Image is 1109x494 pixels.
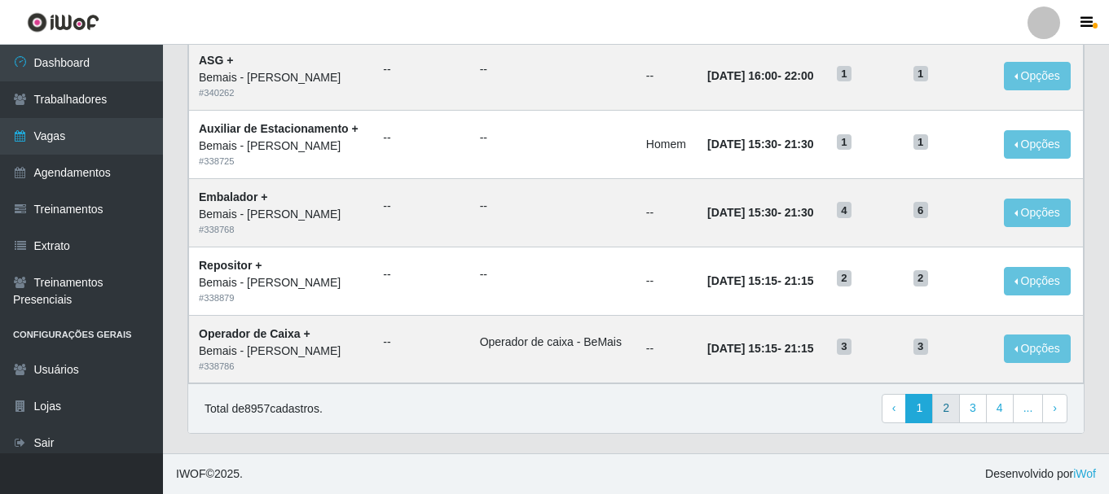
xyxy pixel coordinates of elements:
[913,202,928,218] span: 6
[837,202,852,218] span: 4
[27,12,99,33] img: CoreUI Logo
[913,134,928,151] span: 1
[707,138,813,151] strong: -
[959,394,987,423] a: 3
[199,54,233,67] strong: ASG +
[707,206,777,219] time: [DATE] 15:30
[199,155,363,168] div: # 338725
[480,129,627,146] ul: --
[1004,334,1071,363] button: Opções
[707,342,813,355] strong: -
[837,134,852,151] span: 1
[205,400,323,417] p: Total de 8957 cadastros.
[785,274,814,287] time: 21:15
[199,206,363,223] div: Bemais - [PERSON_NAME]
[199,343,363,360] div: Bemais - [PERSON_NAME]
[199,122,359,135] strong: Auxiliar de Estacionamento +
[1013,394,1044,423] a: ...
[913,270,928,286] span: 2
[707,69,813,82] strong: -
[1004,62,1071,90] button: Opções
[383,266,460,283] ul: --
[383,129,460,146] ul: --
[199,223,363,237] div: # 338768
[837,270,852,286] span: 2
[892,401,896,414] span: ‹
[636,178,698,247] td: --
[707,342,777,355] time: [DATE] 15:15
[383,334,460,351] ul: --
[986,394,1014,423] a: 4
[1004,130,1071,159] button: Opções
[636,111,698,179] td: Homem
[199,190,267,203] strong: Embalador +
[176,466,243,483] span: © 2025 .
[785,138,814,151] time: 21:30
[480,61,627,78] ul: --
[707,274,777,287] time: [DATE] 15:15
[785,206,814,219] time: 21:30
[199,69,363,86] div: Bemais - [PERSON_NAME]
[176,467,206,480] span: IWOF
[785,342,814,355] time: 21:15
[882,394,907,423] a: Previous
[480,266,627,283] ul: --
[707,274,813,287] strong: -
[199,138,363,155] div: Bemais - [PERSON_NAME]
[199,274,363,291] div: Bemais - [PERSON_NAME]
[1042,394,1067,423] a: Next
[383,198,460,215] ul: --
[199,291,363,305] div: # 338879
[707,138,777,151] time: [DATE] 15:30
[1004,267,1071,295] button: Opções
[913,66,928,82] span: 1
[1053,401,1057,414] span: ›
[932,394,960,423] a: 2
[913,339,928,355] span: 3
[905,394,933,423] a: 1
[480,334,627,351] li: Operador de caixa - BeMais
[985,466,1096,483] span: Desenvolvido por
[383,61,460,78] ul: --
[837,66,852,82] span: 1
[837,339,852,355] span: 3
[707,206,813,219] strong: -
[199,327,310,340] strong: Operador de Caixa +
[707,69,777,82] time: [DATE] 16:00
[199,86,363,100] div: # 340262
[636,42,698,111] td: --
[480,198,627,215] ul: --
[1004,199,1071,227] button: Opções
[1073,467,1096,480] a: iWof
[199,360,363,374] div: # 338786
[882,394,1067,423] nav: pagination
[636,315,698,383] td: --
[785,69,814,82] time: 22:00
[199,259,262,272] strong: Repositor +
[636,247,698,315] td: --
